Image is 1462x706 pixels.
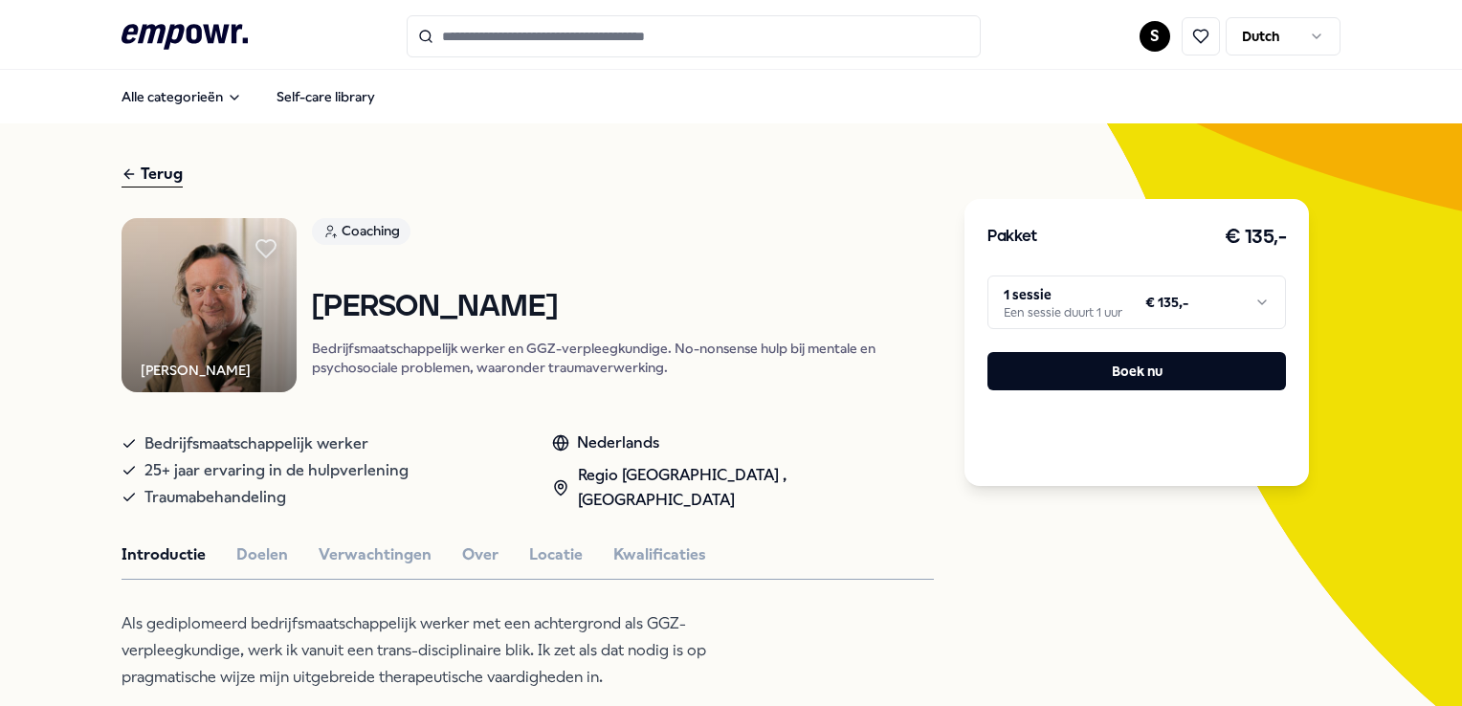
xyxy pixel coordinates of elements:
div: Terug [122,162,183,188]
a: Coaching [312,218,934,252]
button: Verwachtingen [319,542,432,567]
button: Over [462,542,498,567]
span: Bedrijfsmaatschappelijk werker [144,430,368,457]
div: Regio [GEOGRAPHIC_DATA] , [GEOGRAPHIC_DATA] [552,463,934,512]
a: Self-care library [261,77,390,116]
button: Alle categorieën [106,77,257,116]
h3: € 135,- [1225,222,1287,253]
button: Doelen [236,542,288,567]
button: Locatie [529,542,583,567]
p: Als gediplomeerd bedrijfsmaatschappelijk werker met een achtergrond als GGZ-verpleegkundige, werk... [122,610,743,691]
button: Kwalificaties [613,542,706,567]
span: Traumabehandeling [144,484,286,511]
h1: [PERSON_NAME] [312,291,934,324]
button: Boek nu [987,352,1286,390]
button: Introductie [122,542,206,567]
button: S [1140,21,1170,52]
div: Nederlands [552,430,934,455]
input: Search for products, categories or subcategories [407,15,981,57]
div: Coaching [312,218,410,245]
img: Product Image [122,218,297,393]
span: 25+ jaar ervaring in de hulpverlening [144,457,409,484]
h3: Pakket [987,225,1037,250]
p: Bedrijfsmaatschappelijk werker en GGZ-verpleegkundige. No-nonsense hulp bij mentale en psychosoci... [312,339,934,377]
nav: Main [106,77,390,116]
div: [PERSON_NAME] [141,360,251,381]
